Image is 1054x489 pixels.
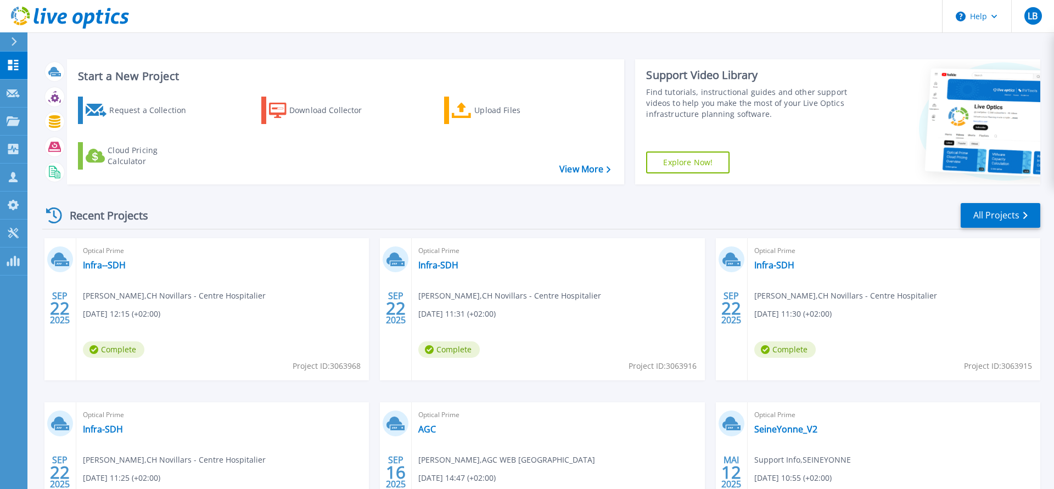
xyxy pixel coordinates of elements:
span: Optical Prime [83,409,362,421]
a: Download Collector [261,97,384,124]
div: Cloud Pricing Calculator [108,145,195,167]
div: SEP 2025 [49,288,70,328]
span: [PERSON_NAME] , CH Novillars - Centre Hospitalier [83,454,266,466]
a: AGC [418,424,436,435]
a: Upload Files [444,97,567,124]
span: Optical Prime [754,409,1034,421]
a: Infra-SDH [418,260,458,271]
a: View More [559,164,610,175]
div: Support Video Library [646,68,853,82]
span: Optical Prime [754,245,1034,257]
span: Project ID: 3063916 [629,360,697,372]
span: [DATE] 11:31 (+02:00) [418,308,496,320]
span: Support Info , SEINEYONNE [754,454,851,466]
div: Upload Files [474,99,562,121]
span: LB [1028,12,1038,20]
a: SeineYonne_V2 [754,424,817,435]
div: Download Collector [289,99,377,121]
a: All Projects [961,203,1040,228]
div: Recent Projects [42,202,163,229]
div: Find tutorials, instructional guides and other support videos to help you make the most of your L... [646,87,853,120]
div: Request a Collection [109,99,197,121]
span: [DATE] 10:55 (+02:00) [754,472,832,484]
span: [DATE] 14:47 (+02:00) [418,472,496,484]
span: [DATE] 11:30 (+02:00) [754,308,832,320]
span: Project ID: 3063915 [964,360,1032,372]
span: Complete [754,341,816,358]
span: 22 [50,468,70,477]
a: Request a Collection [78,97,200,124]
span: 22 [50,303,70,313]
span: 22 [721,303,741,313]
h3: Start a New Project [78,70,610,82]
a: Explore Now! [646,151,730,173]
span: Complete [418,341,480,358]
span: 16 [386,468,406,477]
span: [DATE] 11:25 (+02:00) [83,472,160,484]
a: Infra-SDH [754,260,794,271]
a: Infra--SDH [83,260,126,271]
span: 12 [721,468,741,477]
span: Optical Prime [418,409,698,421]
div: SEP 2025 [721,288,742,328]
span: [PERSON_NAME] , CH Novillars - Centre Hospitalier [754,290,937,302]
span: [PERSON_NAME] , AGC WEB [GEOGRAPHIC_DATA] [418,454,595,466]
a: Infra-SDH [83,424,123,435]
span: [PERSON_NAME] , CH Novillars - Centre Hospitalier [418,290,601,302]
span: [DATE] 12:15 (+02:00) [83,308,160,320]
span: Optical Prime [83,245,362,257]
span: Project ID: 3063968 [293,360,361,372]
span: Optical Prime [418,245,698,257]
a: Cloud Pricing Calculator [78,142,200,170]
span: 22 [386,303,406,313]
div: SEP 2025 [385,288,406,328]
span: [PERSON_NAME] , CH Novillars - Centre Hospitalier [83,290,266,302]
span: Complete [83,341,144,358]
